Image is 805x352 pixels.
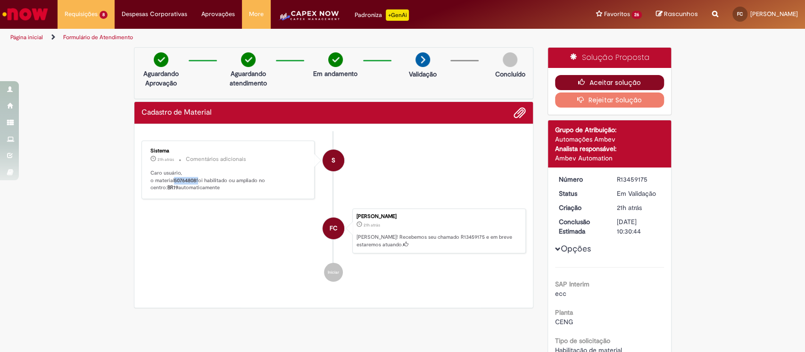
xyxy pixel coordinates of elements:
[495,69,525,79] p: Concluído
[617,175,661,184] div: R13459175
[158,157,174,162] time: 28/08/2025 16:35:18
[1,5,50,24] img: ServiceNow
[750,10,798,18] span: [PERSON_NAME]
[555,75,664,90] button: Aceitar solução
[141,209,526,254] li: Fernanda Campos
[278,9,340,28] img: CapexLogo5.png
[141,109,212,117] h2: Cadastro de Material Histórico de tíquete
[555,308,573,317] b: Planta
[167,184,178,191] b: BR19
[664,9,698,18] span: Rascunhos
[364,222,380,228] time: 28/08/2025 16:30:36
[313,69,357,78] p: Em andamento
[323,150,344,171] div: System
[555,92,664,108] button: Rejeitar Solução
[10,34,43,41] a: Página inicial
[7,29,530,46] ul: Trilhas de página
[364,222,380,228] span: 21h atrás
[737,11,743,17] span: FC
[617,217,661,236] div: [DATE] 10:30:44
[386,9,409,21] p: +GenAi
[138,69,184,88] p: Aguardando Aprovação
[355,9,409,21] div: Padroniza
[604,9,630,19] span: Favoritos
[631,11,642,19] span: 26
[150,169,307,192] p: Caro usuário, o material foi habilitado ou ampliado no centro: automaticamente
[555,134,664,144] div: Automações Ambev
[552,203,610,212] dt: Criação
[241,52,256,67] img: check-circle-green.png
[514,107,526,119] button: Adicionar anexos
[656,10,698,19] a: Rascunhos
[100,11,108,19] span: 8
[617,203,661,212] div: 28/08/2025 16:30:36
[357,234,521,248] p: [PERSON_NAME]! Recebemos seu chamado R13459175 e em breve estaremos atuando.
[141,131,526,292] ul: Histórico de tíquete
[122,9,187,19] span: Despesas Corporativas
[63,34,133,41] a: Formulário de Atendimento
[150,148,307,154] div: Sistema
[552,189,610,198] dt: Status
[548,48,671,68] div: Solução Proposta
[555,336,610,345] b: Tipo de solicitação
[555,144,664,153] div: Analista responsável:
[330,217,338,240] span: FC
[154,52,168,67] img: check-circle-green.png
[552,175,610,184] dt: Número
[555,125,664,134] div: Grupo de Atribuição:
[201,9,235,19] span: Aprovações
[328,52,343,67] img: check-circle-green.png
[555,289,566,298] span: ecc
[249,9,264,19] span: More
[225,69,271,88] p: Aguardando atendimento
[65,9,98,19] span: Requisições
[323,218,344,239] div: Fernanda Campos
[357,214,521,219] div: [PERSON_NAME]
[552,217,610,236] dt: Conclusão Estimada
[555,280,589,288] b: SAP Interim
[174,177,196,184] b: 50764808
[158,157,174,162] span: 21h atrás
[332,149,335,172] span: S
[617,203,642,212] time: 28/08/2025 16:30:36
[617,189,661,198] div: Em Validação
[409,69,437,79] p: Validação
[555,153,664,163] div: Ambev Automation
[186,155,246,163] small: Comentários adicionais
[503,52,517,67] img: img-circle-grey.png
[555,318,573,326] span: CENG
[617,203,642,212] span: 21h atrás
[415,52,430,67] img: arrow-next.png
